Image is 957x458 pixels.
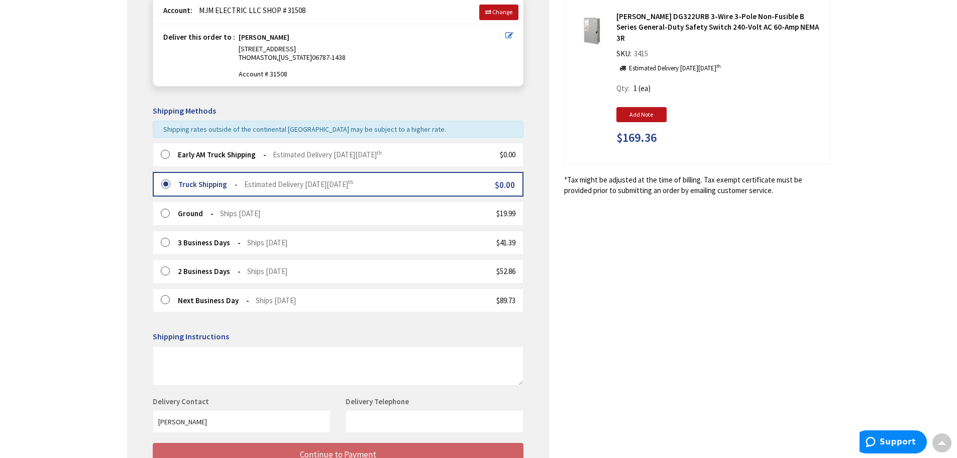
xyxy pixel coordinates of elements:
[194,6,305,15] span: MJM ELECTRIC LLC SHOP # 31508
[346,397,411,406] label: Delivery Telephone
[244,179,353,189] span: Estimated Delivery [DATE][DATE]
[564,174,830,196] : *Tax might be adjusted at the time of billing. Tax exempt certificate must be provided prior to s...
[247,238,287,247] span: Ships [DATE]
[163,32,235,42] strong: Deliver this order to :
[247,266,287,276] span: Ships [DATE]
[178,238,241,247] strong: 3 Business Days
[312,53,346,62] span: 06787-1438
[178,179,238,189] strong: Truck Shipping
[377,149,382,156] sup: th
[631,49,651,58] span: 3415
[239,44,296,53] span: [STREET_ADDRESS]
[178,296,249,305] strong: Next Business Day
[239,70,505,78] span: Account # 31508
[716,63,721,69] sup: th
[153,397,211,406] label: Delivery Contact
[273,150,382,159] span: Estimated Delivery [DATE][DATE]
[178,266,241,276] strong: 2 Business Days
[239,53,279,62] span: THOMASTON,
[496,296,515,305] span: $89.73
[479,5,518,20] a: Change
[279,53,312,62] span: [US_STATE]
[496,209,515,218] span: $19.99
[239,33,289,45] strong: [PERSON_NAME]
[633,83,637,93] span: 1
[256,296,296,305] span: Ships [DATE]
[496,266,515,276] span: $52.86
[500,150,515,159] span: $0.00
[220,209,260,218] span: Ships [DATE]
[163,125,446,134] span: Shipping rates outside of the continental [GEOGRAPHIC_DATA] may be subject to a higher rate.
[495,179,515,191] span: $0.00
[178,150,266,159] strong: Early AM Truck Shipping
[496,238,515,247] span: $41.39
[492,8,512,16] span: Change
[629,64,721,73] p: Estimated Delivery [DATE][DATE]
[616,48,651,62] div: SKU:
[639,83,651,93] span: (ea)
[576,15,607,46] img: Eaton DG322URB 3-Wire 3-Pole Non-Fusible B Series General-Duty Safety Switch 240-Volt AC 60-Amp N...
[616,11,822,43] strong: [PERSON_NAME] DG322URB 3-Wire 3-Pole Non-Fusible B Series General-Duty Safety Switch 240-Volt AC ...
[153,331,229,341] span: Shipping Instructions
[616,131,657,144] span: $169.36
[178,209,214,218] strong: Ground
[860,430,927,455] iframe: Opens a widget where you can find more information
[348,178,353,186] sup: th
[616,83,628,93] span: Qty
[153,107,523,116] h5: Shipping Methods
[163,6,192,15] strong: Account:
